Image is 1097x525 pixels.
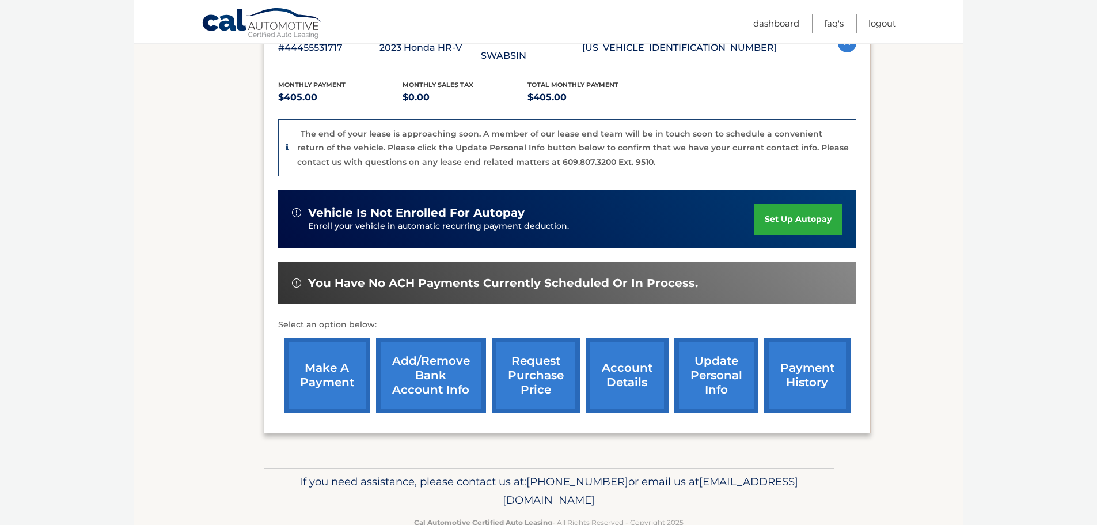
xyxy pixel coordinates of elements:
[403,89,527,105] p: $0.00
[297,129,849,167] p: The end of your lease is approaching soon. A member of our lease end team will be in touch soon t...
[403,81,473,89] span: Monthly sales Tax
[376,338,486,413] a: Add/Remove bank account info
[868,14,896,33] a: Logout
[292,278,301,288] img: alert-white.svg
[278,40,379,56] p: #44455531717
[284,338,370,413] a: make a payment
[764,338,851,413] a: payment history
[202,7,322,41] a: Cal Automotive
[379,40,481,56] p: 2023 Honda HR-V
[824,14,844,33] a: FAQ's
[271,473,826,509] p: If you need assistance, please contact us at: or email us at
[308,276,698,290] span: You have no ACH payments currently scheduled or in process.
[278,89,403,105] p: $405.00
[754,204,842,235] a: set up autopay
[278,81,346,89] span: Monthly Payment
[582,40,777,56] p: [US_VEHICLE_IDENTIFICATION_NUMBER]
[674,338,758,413] a: update personal info
[292,208,301,217] img: alert-white.svg
[753,14,799,33] a: Dashboard
[526,475,628,488] span: [PHONE_NUMBER]
[308,220,755,233] p: Enroll your vehicle in automatic recurring payment deduction.
[308,206,525,220] span: vehicle is not enrolled for autopay
[586,338,669,413] a: account details
[481,32,582,64] p: [PERSON_NAME] SWABSIN
[278,318,856,332] p: Select an option below:
[527,81,618,89] span: Total Monthly Payment
[492,338,580,413] a: request purchase price
[527,89,652,105] p: $405.00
